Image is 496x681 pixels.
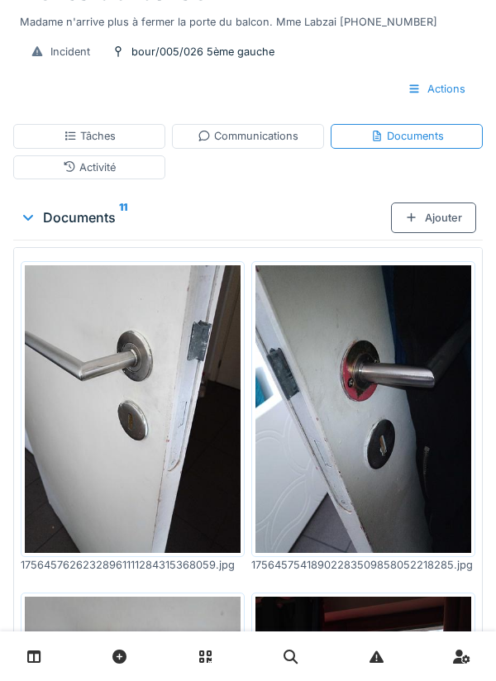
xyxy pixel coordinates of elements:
[21,557,245,573] div: 17564576262328961111284315368059.jpg
[251,557,475,573] div: 17564575418902283509858052218285.jpg
[20,207,391,227] div: Documents
[370,128,444,144] div: Documents
[255,265,471,553] img: o02dc6pd9uhrmgbq3cmjycxte8ym
[131,44,274,60] div: bour/005/026 5ème gauche
[391,202,476,233] div: Ajouter
[63,160,116,175] div: Activité
[25,265,241,553] img: bw5m9hqtj0tf28n0ytmb16fubq30
[50,44,90,60] div: Incident
[119,207,127,227] sup: 11
[64,128,116,144] div: Tâches
[20,7,476,30] div: Madame n'arrive plus à fermer la porte du balcon. Mme Labzai [PHONE_NUMBER]
[198,128,298,144] div: Communications
[393,74,479,104] div: Actions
